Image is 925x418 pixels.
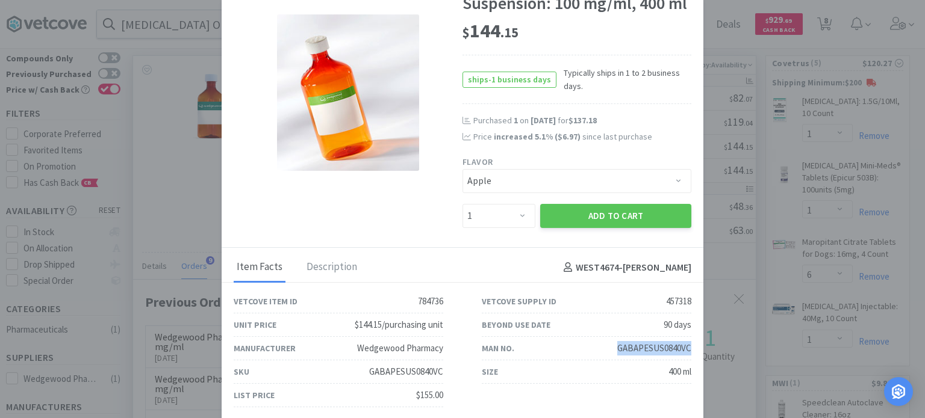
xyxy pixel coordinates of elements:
div: Wedgewood Pharmacy [357,341,443,355]
label: Flavor [462,155,493,168]
div: 90 days [664,318,691,332]
div: GABAPESUS0840VC [617,341,691,355]
img: 570c6bc8acbb49eab9b4ca63805405b7_457318.jpeg [277,14,419,171]
div: Size [482,365,498,378]
div: Item Facts [234,253,285,283]
span: 144 [462,19,519,43]
span: $137.18 [568,115,597,126]
span: 1 [514,115,518,126]
div: SKU [234,365,249,378]
div: Man No. [482,342,514,355]
div: 784736 [418,294,443,309]
span: [DATE] [531,115,556,126]
span: $ [462,24,470,41]
div: Description [304,253,360,283]
div: Beyond Use Date [482,318,550,331]
h4: WEST4674 - [PERSON_NAME] [559,260,691,275]
div: $155.00 [416,388,443,402]
div: $144.15/purchasing unit [355,318,443,332]
span: $6.97 [558,131,578,142]
span: Typically ships in 1 to 2 business days. [556,66,691,93]
div: Vetcove Item ID [234,295,297,308]
div: List Price [234,389,275,402]
div: Price since last purchase [473,130,691,143]
div: Manufacturer [234,342,296,355]
span: . 15 [500,24,519,41]
span: increased 5.1 % ( ) [494,131,581,142]
div: Purchased on for [473,115,691,127]
div: Unit Price [234,318,276,331]
div: Open Intercom Messenger [884,377,913,406]
div: 400 ml [668,364,691,379]
span: ships-1 business days [463,72,556,87]
div: Vetcove Supply ID [482,295,556,308]
div: 457318 [666,294,691,309]
button: Add to Cart [540,204,691,228]
div: GABAPESUS0840VC [369,364,443,379]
